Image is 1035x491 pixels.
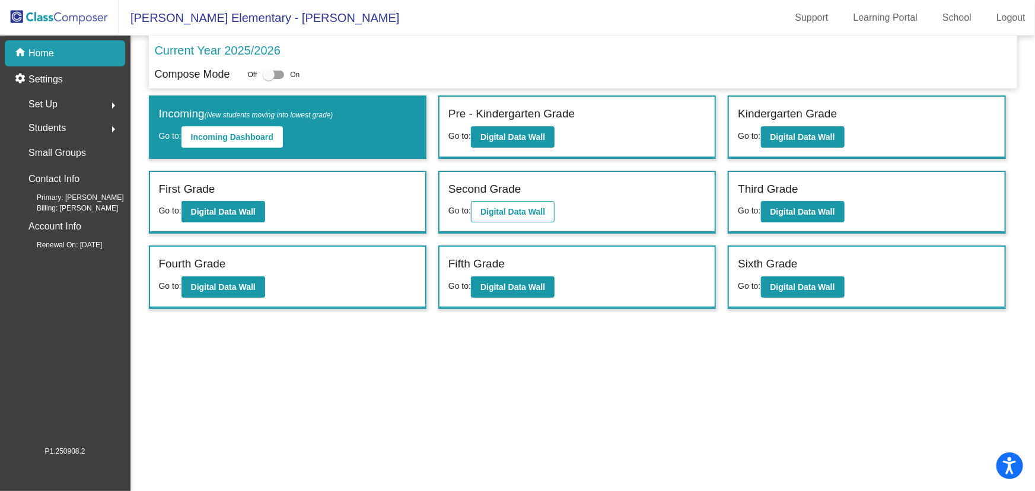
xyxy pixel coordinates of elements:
[18,192,124,203] span: Primary: [PERSON_NAME]
[18,240,102,250] span: Renewal On: [DATE]
[181,276,265,298] button: Digital Data Wall
[448,131,471,141] span: Go to:
[159,106,333,123] label: Incoming
[14,46,28,60] mat-icon: home
[191,132,273,142] b: Incoming Dashboard
[471,201,555,222] button: Digital Data Wall
[471,126,555,148] button: Digital Data Wall
[191,282,256,292] b: Digital Data Wall
[448,206,471,215] span: Go to:
[205,111,333,119] span: (New students moving into lowest grade)
[28,218,81,235] p: Account Info
[28,46,54,60] p: Home
[738,281,760,291] span: Go to:
[159,206,181,215] span: Go to:
[933,8,981,27] a: School
[155,66,230,82] p: Compose Mode
[770,132,835,142] b: Digital Data Wall
[480,207,545,216] b: Digital Data Wall
[738,256,797,273] label: Sixth Grade
[761,201,845,222] button: Digital Data Wall
[761,126,845,148] button: Digital Data Wall
[28,171,79,187] p: Contact Info
[738,131,760,141] span: Go to:
[119,8,399,27] span: [PERSON_NAME] Elementary - [PERSON_NAME]
[159,131,181,141] span: Go to:
[18,203,118,213] span: Billing: [PERSON_NAME]
[290,69,300,80] span: On
[106,122,120,136] mat-icon: arrow_right
[471,276,555,298] button: Digital Data Wall
[786,8,838,27] a: Support
[28,96,58,113] span: Set Up
[248,69,257,80] span: Off
[761,276,845,298] button: Digital Data Wall
[480,282,545,292] b: Digital Data Wall
[987,8,1035,27] a: Logout
[844,8,928,27] a: Learning Portal
[181,126,283,148] button: Incoming Dashboard
[191,207,256,216] b: Digital Data Wall
[480,132,545,142] b: Digital Data Wall
[448,106,575,123] label: Pre - Kindergarten Grade
[770,282,835,292] b: Digital Data Wall
[181,201,265,222] button: Digital Data Wall
[448,256,505,273] label: Fifth Grade
[448,181,521,198] label: Second Grade
[770,207,835,216] b: Digital Data Wall
[28,145,86,161] p: Small Groups
[738,181,798,198] label: Third Grade
[28,120,66,136] span: Students
[155,42,281,59] p: Current Year 2025/2026
[106,98,120,113] mat-icon: arrow_right
[14,72,28,87] mat-icon: settings
[159,181,215,198] label: First Grade
[159,281,181,291] span: Go to:
[448,281,471,291] span: Go to:
[159,256,226,273] label: Fourth Grade
[738,106,837,123] label: Kindergarten Grade
[28,72,63,87] p: Settings
[738,206,760,215] span: Go to:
